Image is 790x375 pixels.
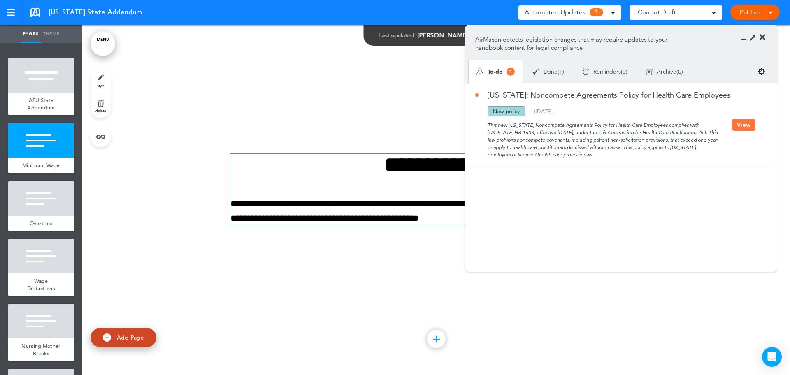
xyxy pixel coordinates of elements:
[21,342,60,357] span: Nursing Mother Breaks
[476,68,483,75] img: apu_icons_todo.svg
[582,68,589,75] img: apu_icons_remind.svg
[532,68,539,75] img: apu_icons_done.svg
[523,61,573,83] div: ( )
[21,25,41,43] a: Pages
[488,69,503,75] span: To-do
[737,5,762,20] a: Publish
[488,106,525,116] div: New policy
[573,61,637,83] div: ( )
[638,7,676,18] span: Current Draft
[762,347,782,367] div: Open Intercom Messenger
[732,119,755,131] button: View
[8,216,74,231] a: Overtime
[758,68,765,75] img: settings.svg
[657,69,676,75] span: Archive
[534,109,554,114] div: ( )
[8,158,74,173] a: Minimum Wage
[646,68,653,75] img: apu_icons_archive.svg
[8,273,74,296] a: Wage Deductions
[544,69,558,75] span: Done
[475,35,680,52] p: AirMason detects legislation changes that may require updates to your handbook content for legal ...
[97,83,105,88] span: style
[590,8,603,16] span: 1
[8,338,74,361] a: Nursing Mother Breaks
[41,25,62,43] a: Theme
[475,116,732,158] div: This new [US_STATE] Noncompete Agreements Policy for Health Care Employees complies with [US_STAT...
[8,93,74,115] a: APU State Addendum
[91,68,111,93] a: style
[593,69,621,75] span: Reminders
[91,31,115,56] a: MENU
[30,220,53,227] span: Overtime
[525,7,586,18] span: Automated Updates
[536,108,552,114] span: [DATE]
[95,108,106,113] span: delete
[623,69,626,75] span: 0
[418,31,468,39] span: [PERSON_NAME]
[637,61,692,83] div: ( )
[91,328,156,347] a: Add Page
[379,32,494,38] div: —
[103,333,111,342] img: add.svg
[91,93,111,118] a: delete
[507,68,515,76] span: 1
[49,8,142,17] span: [US_STATE] State Addendum
[678,69,681,75] span: 0
[27,97,55,111] span: APU State Addendum
[22,162,60,169] span: Minimum Wage
[475,91,730,99] a: [US_STATE]: Noncompete Agreements Policy for Health Care Employees
[559,69,562,75] span: 1
[117,334,144,341] span: Add Page
[379,31,416,39] span: Last updated:
[27,277,55,292] span: Wage Deductions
